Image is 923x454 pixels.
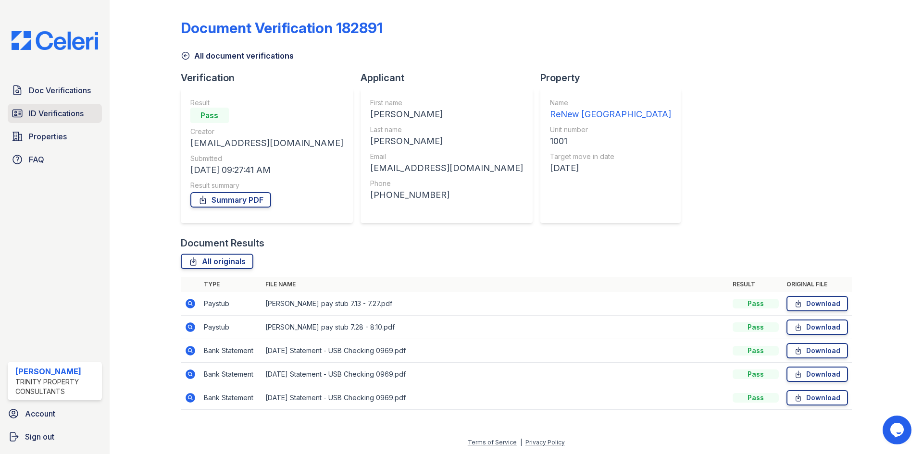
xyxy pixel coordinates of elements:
[25,408,55,419] span: Account
[550,152,671,161] div: Target move in date
[190,98,343,108] div: Result
[190,127,343,136] div: Creator
[540,71,688,85] div: Property
[4,404,106,423] a: Account
[550,125,671,135] div: Unit number
[733,369,779,379] div: Pass
[25,431,54,442] span: Sign out
[733,346,779,356] div: Pass
[733,322,779,332] div: Pass
[262,292,729,316] td: [PERSON_NAME] pay stub 7.13 - 7.27.pdf
[361,71,540,85] div: Applicant
[200,277,262,292] th: Type
[181,254,253,269] a: All originals
[190,181,343,190] div: Result summary
[550,135,671,148] div: 1001
[181,50,294,61] a: All document verifications
[786,319,848,335] a: Download
[200,363,262,386] td: Bank Statement
[181,71,361,85] div: Verification
[370,152,523,161] div: Email
[729,277,783,292] th: Result
[15,377,98,396] div: Trinity Property Consultants
[370,98,523,108] div: First name
[733,393,779,403] div: Pass
[786,343,848,358] a: Download
[190,136,343,150] div: [EMAIL_ADDRESS][DOMAIN_NAME]
[786,296,848,311] a: Download
[262,339,729,363] td: [DATE] Statement - USB Checking 0969.pdf
[550,98,671,121] a: Name ReNew [GEOGRAPHIC_DATA]
[883,416,913,444] iframe: chat widget
[200,339,262,363] td: Bank Statement
[468,439,517,446] a: Terms of Service
[262,316,729,339] td: [PERSON_NAME] pay stub 7.28 - 8.10.pdf
[370,188,523,202] div: [PHONE_NUMBER]
[29,131,67,142] span: Properties
[550,161,671,175] div: [DATE]
[190,154,343,163] div: Submitted
[262,363,729,386] td: [DATE] Statement - USB Checking 0969.pdf
[200,292,262,316] td: Paystub
[370,161,523,175] div: [EMAIL_ADDRESS][DOMAIN_NAME]
[8,104,102,123] a: ID Verifications
[262,386,729,410] td: [DATE] Statement - USB Checking 0969.pdf
[8,150,102,169] a: FAQ
[786,390,848,405] a: Download
[786,367,848,382] a: Download
[550,98,671,108] div: Name
[29,108,84,119] span: ID Verifications
[783,277,852,292] th: Original file
[370,135,523,148] div: [PERSON_NAME]
[181,19,383,37] div: Document Verification 182891
[525,439,565,446] a: Privacy Policy
[370,179,523,188] div: Phone
[190,192,271,208] a: Summary PDF
[4,427,106,446] a: Sign out
[181,236,264,250] div: Document Results
[200,316,262,339] td: Paystub
[733,299,779,308] div: Pass
[29,154,44,165] span: FAQ
[4,31,106,50] img: CE_Logo_Blue-a8612792a0a2168367f1c8372b55b34899dd931a85d93a1a3d3e32e68fde9ad4.png
[190,108,229,123] div: Pass
[370,125,523,135] div: Last name
[190,163,343,177] div: [DATE] 09:27:41 AM
[262,277,729,292] th: File name
[200,386,262,410] td: Bank Statement
[550,108,671,121] div: ReNew [GEOGRAPHIC_DATA]
[29,85,91,96] span: Doc Verifications
[8,81,102,100] a: Doc Verifications
[15,366,98,377] div: [PERSON_NAME]
[8,127,102,146] a: Properties
[370,108,523,121] div: [PERSON_NAME]
[520,439,522,446] div: |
